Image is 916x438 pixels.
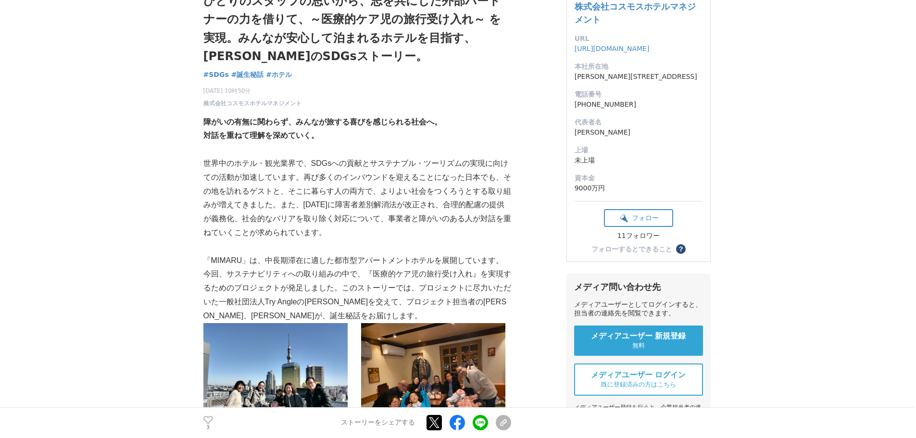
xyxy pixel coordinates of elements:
dd: [PERSON_NAME][STREET_ADDRESS] [575,72,703,82]
img: thumbnail_d9ecc3a0-0f6e-11ef-a7a4-27b55af44c8c.jpg [361,323,505,431]
dt: 資本金 [575,173,703,183]
strong: 対話を重ねて理解を深めていく。 [203,131,319,139]
a: #誕生秘話 [231,70,264,80]
div: メディア問い合わせ先 [574,281,703,293]
span: 既に登録済みの方はこちら [601,380,676,389]
img: thumbnail_e815d7e0-0f6e-11ef-bcc7-734aaed4a98f.jpg [203,323,348,431]
a: #ホテル [266,70,292,80]
span: [DATE] 10時50分 [203,87,301,95]
a: 株式会社コスモスホテルマネジメント [575,1,696,25]
span: 無料 [632,341,645,350]
dd: [PHONE_NUMBER] [575,100,703,110]
a: メディアユーザー ログイン 既に登録済みの方はこちら [574,363,703,396]
span: #ホテル [266,70,292,79]
p: 世界中のホテル・観光業界で、SDGsへの貢献とサステナブル・ツーリズムの実現に向けての活動が加速しています。再び多くのインバウンドを迎えることになった日本でも、その地を訪れるゲストと、そこに暮ら... [203,157,511,240]
span: ？ [678,246,684,252]
dt: 本社所在地 [575,62,703,72]
a: #SDGs [203,70,229,80]
dd: [PERSON_NAME] [575,127,703,138]
span: メディアユーザー 新規登録 [591,331,686,341]
span: #SDGs [203,70,229,79]
dd: 9000万円 [575,183,703,193]
div: フォローするとできること [591,246,672,252]
p: 3 [203,425,213,430]
div: 11フォロワー [604,232,673,240]
button: ？ [676,244,686,254]
p: 「MIMARU」は、中長期滞在に適した都市型アパートメントホテルを展開しています。今回、サステナビリティへの取り組みの中で、『医療的ケア児の旅行受け入れ』を実現するためのプロジェクトが発足しまし... [203,254,511,323]
span: #誕生秘話 [231,70,264,79]
strong: 障がいの有無に関わらず、みんなが旅する喜びを感じられる社会へ。 [203,118,442,126]
button: フォロー [604,209,673,227]
dd: 未上場 [575,155,703,165]
dt: URL [575,34,703,44]
dt: 上場 [575,145,703,155]
a: 株式会社コスモスホテルマネジメント [203,99,301,108]
a: メディアユーザー 新規登録 無料 [574,325,703,356]
a: [URL][DOMAIN_NAME] [575,45,650,52]
span: メディアユーザー ログイン [591,370,686,380]
div: メディアユーザーとしてログインすると、担当者の連絡先を閲覧できます。 [574,300,703,318]
p: ストーリーをシェアする [341,419,415,427]
dt: 代表者名 [575,117,703,127]
dt: 電話番号 [575,89,703,100]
